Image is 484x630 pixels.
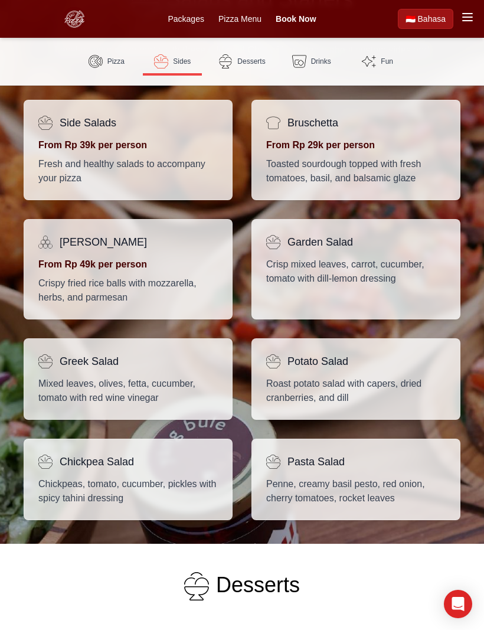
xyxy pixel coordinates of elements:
h4: Bruschetta [287,115,338,131]
a: Drinks [282,47,341,76]
img: Drinks [292,54,306,68]
span: Drinks [311,57,331,66]
p: Crispy fried rice balls with mozzarella, herbs, and parmesan [38,276,218,305]
a: Pizza [77,47,136,76]
h4: Chickpea Salad [60,453,134,470]
img: salad [266,235,280,249]
p: Chickpeas, tomato, cucumber, pickles with spicy tahini dressing [38,477,218,505]
p: From Rp 29k per person [266,138,446,152]
span: Bahasa [418,13,446,25]
img: Desserts [218,54,233,68]
a: Beralih ke Bahasa Indonesia [398,9,453,29]
h3: Desserts [28,572,456,619]
p: Crisp mixed leaves, carrot, cucumber, tomato with dill-lemon dressing [266,257,446,286]
img: salad [38,116,53,130]
a: Sides [143,47,202,76]
p: Roast potato salad with capers, dried cranberries, and dill [266,377,446,405]
img: bread-slice [266,116,280,130]
span: Desserts [237,57,265,66]
img: salad [266,354,280,368]
span: Pizza [107,57,125,66]
p: Toasted sourdough topped with fresh tomatoes, basil, and balsamic glaze [266,157,446,185]
span: Sides [173,57,191,66]
img: Dessert [184,572,209,600]
img: Sides [154,54,168,68]
h4: Greek Salad [60,353,119,370]
div: Open Intercom Messenger [444,590,472,618]
img: Fun [362,54,376,68]
img: salad [38,354,53,368]
a: Fun [348,47,407,76]
img: Pizza [89,54,103,68]
p: From Rp 39k per person [38,138,218,152]
img: Bali Pizza Party Logo [63,7,86,31]
img: ball-pile [38,235,53,249]
h4: Garden Salad [287,234,353,250]
span: Fun [381,57,393,66]
h4: [PERSON_NAME] [60,234,147,250]
h4: Potato Salad [287,353,348,370]
a: Packages [168,13,204,25]
p: Mixed leaves, olives, fetta, cucumber, tomato with red wine vinegar [38,377,218,405]
a: Pizza Menu [218,13,261,25]
p: Penne, creamy basil pesto, red onion, cherry tomatoes, rocket leaves [266,477,446,505]
h4: Side Salads [60,115,116,131]
img: salad [38,455,53,469]
a: Book Now [276,13,316,25]
img: salad [266,455,280,469]
a: Desserts [209,47,274,76]
p: From Rp 49k per person [38,257,218,272]
p: Fresh and healthy salads to accompany your pizza [38,157,218,185]
h4: Pasta Salad [287,453,345,470]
